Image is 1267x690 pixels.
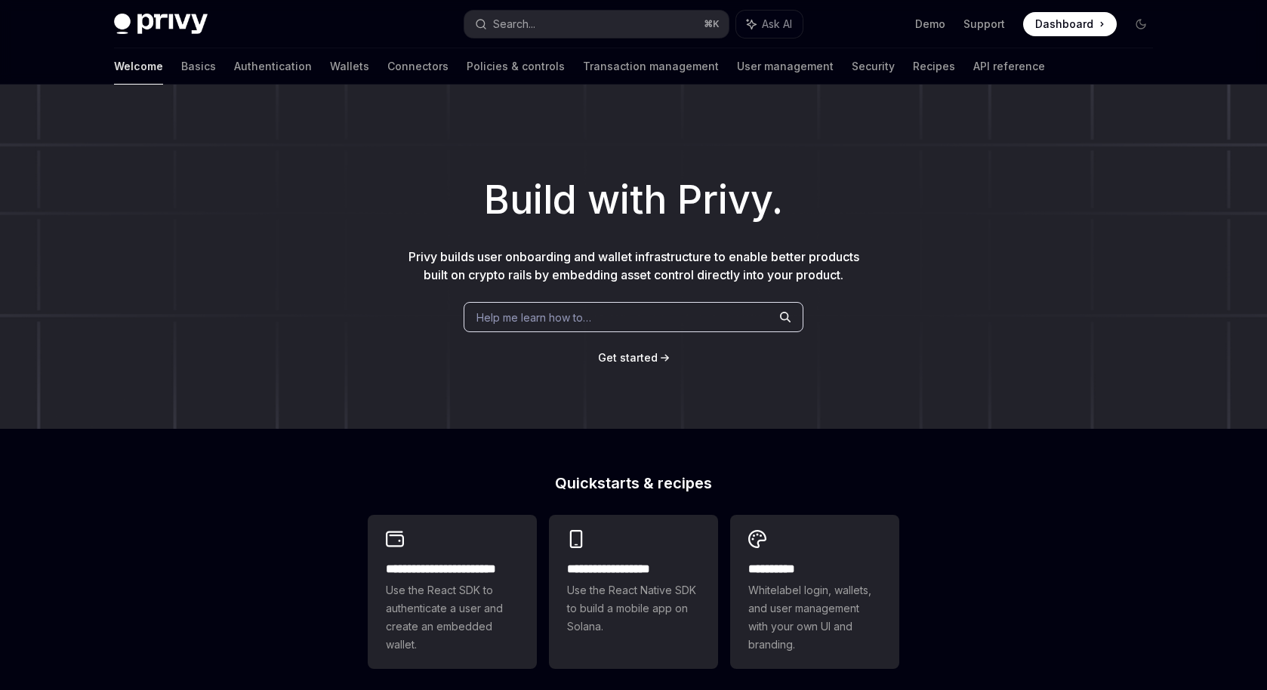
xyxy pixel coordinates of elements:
[114,48,163,85] a: Welcome
[737,48,834,85] a: User management
[730,515,899,669] a: **** *****Whitelabel login, wallets, and user management with your own UI and branding.
[852,48,895,85] a: Security
[181,48,216,85] a: Basics
[963,17,1005,32] a: Support
[467,48,565,85] a: Policies & controls
[1023,12,1117,36] a: Dashboard
[598,350,658,365] a: Get started
[567,581,700,636] span: Use the React Native SDK to build a mobile app on Solana.
[915,17,945,32] a: Demo
[748,581,881,654] span: Whitelabel login, wallets, and user management with your own UI and branding.
[973,48,1045,85] a: API reference
[583,48,719,85] a: Transaction management
[704,18,720,30] span: ⌘ K
[1129,12,1153,36] button: Toggle dark mode
[387,48,449,85] a: Connectors
[736,11,803,38] button: Ask AI
[598,351,658,364] span: Get started
[549,515,718,669] a: **** **** **** ***Use the React Native SDK to build a mobile app on Solana.
[114,14,208,35] img: dark logo
[913,48,955,85] a: Recipes
[1035,17,1093,32] span: Dashboard
[386,581,519,654] span: Use the React SDK to authenticate a user and create an embedded wallet.
[330,48,369,85] a: Wallets
[762,17,792,32] span: Ask AI
[476,310,591,325] span: Help me learn how to…
[464,11,729,38] button: Search...⌘K
[368,476,899,491] h2: Quickstarts & recipes
[234,48,312,85] a: Authentication
[24,171,1243,229] h1: Build with Privy.
[493,15,535,33] div: Search...
[408,249,859,282] span: Privy builds user onboarding and wallet infrastructure to enable better products built on crypto ...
